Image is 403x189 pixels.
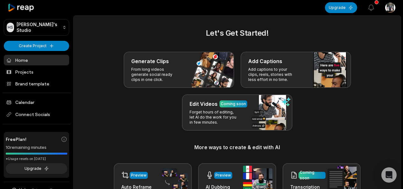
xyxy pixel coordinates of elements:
[4,55,69,65] a: Home
[17,22,60,33] p: [PERSON_NAME]'s Studio
[81,27,393,39] h2: Let's Get Started!
[4,67,69,77] a: Projects
[4,97,69,107] a: Calendar
[4,109,69,120] span: Connect Socials
[4,78,69,89] a: Brand template
[7,23,14,32] div: HS
[300,170,324,181] div: Coming soon
[221,101,246,107] div: Coming soon
[248,67,298,82] p: Add captions to your clips, reels, stories with less effort in no time.
[190,100,218,108] h3: Edit Videos
[6,136,26,142] span: Free Plan!
[4,41,69,51] button: Create Project
[131,57,169,65] h3: Generate Clips
[325,2,357,13] button: Upgrade
[190,110,239,125] p: Forget hours of editing, let AI do the work for you in few minutes.
[81,143,393,151] h3: More ways to create & edit with AI
[381,167,397,183] div: Open Intercom Messenger
[248,57,282,65] h3: Add Captions
[6,156,67,161] div: *Usage resets on [DATE]
[131,67,181,82] p: From long videos generate social ready clips in one click.
[215,172,231,178] div: Preview
[6,144,67,151] div: 10 remaining minutes
[6,163,67,174] button: Upgrade
[131,172,147,178] div: Preview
